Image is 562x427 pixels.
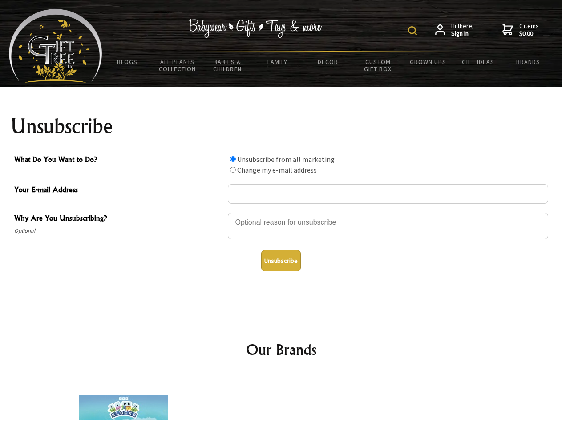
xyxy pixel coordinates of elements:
[519,22,539,38] span: 0 items
[189,19,322,38] img: Babywear - Gifts - Toys & more
[451,30,474,38] strong: Sign in
[153,52,203,78] a: All Plants Collection
[202,52,253,78] a: Babies & Children
[353,52,403,78] a: Custom Gift Box
[237,155,335,164] label: Unsubscribe from all marketing
[237,165,317,174] label: Change my e-mail address
[14,154,223,167] span: What Do You Want to Do?
[18,339,545,360] h2: Our Brands
[9,9,102,83] img: Babyware - Gifts - Toys and more...
[228,213,548,239] textarea: Why Are You Unsubscribing?
[519,30,539,38] strong: $0.00
[253,52,303,71] a: Family
[14,213,223,226] span: Why Are You Unsubscribing?
[435,22,474,38] a: Hi there,Sign in
[14,184,223,197] span: Your E-mail Address
[14,226,223,236] span: Optional
[230,167,236,173] input: What Do You Want to Do?
[503,52,554,71] a: Brands
[230,156,236,162] input: What Do You Want to Do?
[11,116,552,137] h1: Unsubscribe
[453,52,503,71] a: Gift Ideas
[403,52,453,71] a: Grown Ups
[303,52,353,71] a: Decor
[502,22,539,38] a: 0 items$0.00
[408,26,417,35] img: product search
[102,52,153,71] a: BLOGS
[261,250,301,271] button: Unsubscribe
[228,184,548,204] input: Your E-mail Address
[451,22,474,38] span: Hi there,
